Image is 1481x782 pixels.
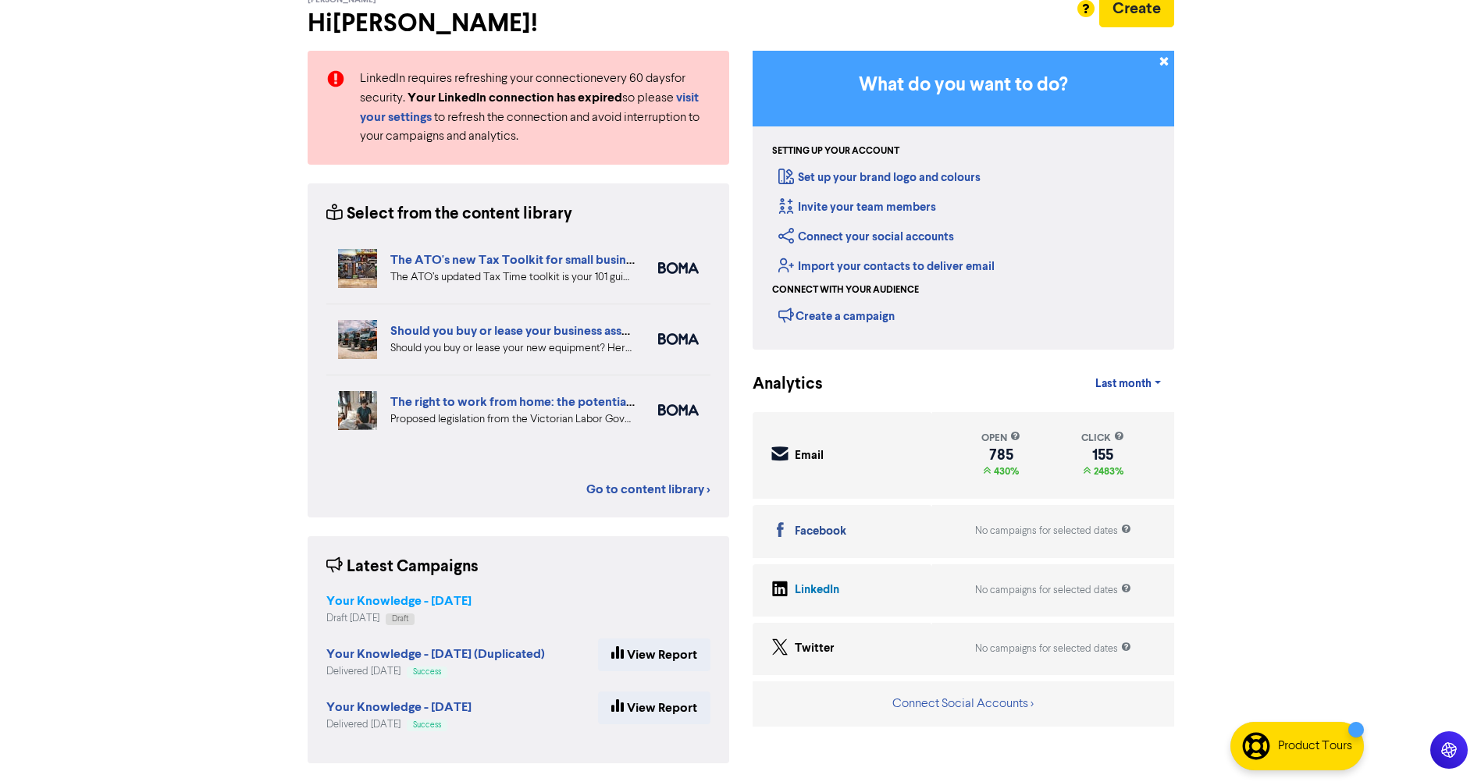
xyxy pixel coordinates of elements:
div: open [981,431,1020,446]
span: Success [413,668,441,676]
div: Delivered [DATE] [326,717,472,732]
span: Success [413,721,441,729]
iframe: Chat Widget [1403,707,1481,782]
div: Should you buy or lease your new equipment? Here are some pros and cons of each. We also can revi... [390,340,635,357]
a: Should you buy or lease your business assets? [390,323,644,339]
img: boma [658,404,699,416]
div: Latest Campaigns [326,555,479,579]
a: Your Knowledge - [DATE] [326,595,472,608]
h2: Hi [PERSON_NAME] ! [308,9,729,38]
div: Email [795,447,824,465]
a: The right to work from home: the potential impact for your employees and business [390,394,856,410]
img: boma_accounting [658,333,699,345]
div: Getting Started in BOMA [753,51,1174,350]
a: Your Knowledge - [DATE] (Duplicated) [326,649,545,661]
div: No campaigns for selected dates [975,642,1131,656]
span: 2483% [1091,465,1123,478]
a: Set up your brand logo and colours [778,170,981,185]
span: Last month [1095,377,1152,391]
div: click [1081,431,1124,446]
a: Connect your social accounts [778,229,954,244]
strong: Your Knowledge - [DATE] [326,593,472,609]
a: The ATO's new Tax Toolkit for small business owners [390,252,689,268]
div: The ATO’s updated Tax Time toolkit is your 101 guide to business taxes. We’ve summarised the key ... [390,269,635,286]
a: Your Knowledge - [DATE] [326,702,472,714]
div: No campaigns for selected dates [975,524,1131,539]
a: View Report [598,638,710,671]
strong: Your Knowledge - [DATE] (Duplicated) [326,646,545,662]
a: visit your settings [360,92,699,124]
div: Setting up your account [772,144,899,158]
strong: Your Knowledge - [DATE] [326,699,472,715]
div: Analytics [753,372,803,396]
a: Invite your team members [778,200,936,215]
div: Connect with your audience [772,283,919,297]
div: Select from the content library [326,202,572,226]
div: LinkedIn requires refreshing your connection every 60 days for security. so please to refresh the... [348,69,722,146]
div: Facebook [795,523,846,541]
div: Proposed legislation from the Victorian Labor Government could offer your employees the right to ... [390,411,635,428]
strong: Your LinkedIn connection has expired [408,90,622,105]
div: Delivered [DATE] [326,664,545,679]
div: No campaigns for selected dates [975,583,1131,598]
a: Go to content library > [586,480,710,499]
div: Draft [DATE] [326,611,472,626]
h3: What do you want to do? [776,74,1151,97]
span: Draft [392,615,408,623]
div: Create a campaign [778,304,895,327]
span: 430% [991,465,1019,478]
a: View Report [598,691,710,724]
div: 155 [1081,449,1124,461]
div: LinkedIn [795,581,839,599]
img: boma [658,262,699,274]
button: Connect Social Accounts > [892,694,1034,714]
a: Import your contacts to deliver email [778,259,995,274]
div: Twitter [795,640,835,658]
a: Last month [1083,368,1173,400]
div: 785 [981,449,1020,461]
